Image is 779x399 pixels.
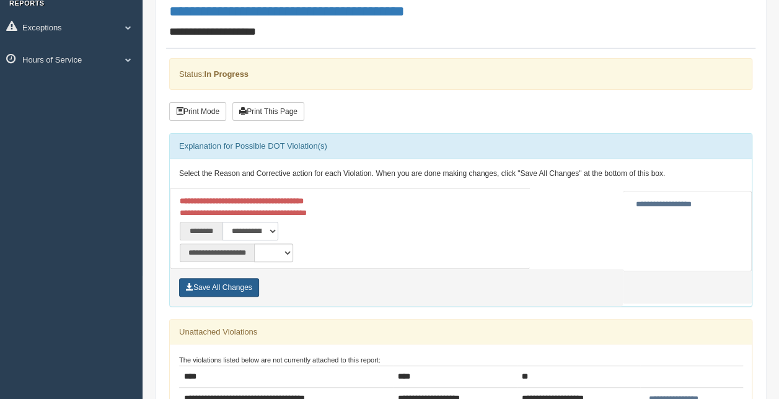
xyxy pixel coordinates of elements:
[179,356,381,364] small: The violations listed below are not currently attached to this report:
[179,278,259,297] button: Save
[232,102,304,121] button: Print This Page
[170,320,752,344] div: Unattached Violations
[169,58,752,90] div: Status:
[204,69,249,79] strong: In Progress
[170,159,752,189] div: Select the Reason and Corrective action for each Violation. When you are done making changes, cli...
[169,102,226,121] button: Print Mode
[170,134,752,159] div: Explanation for Possible DOT Violation(s)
